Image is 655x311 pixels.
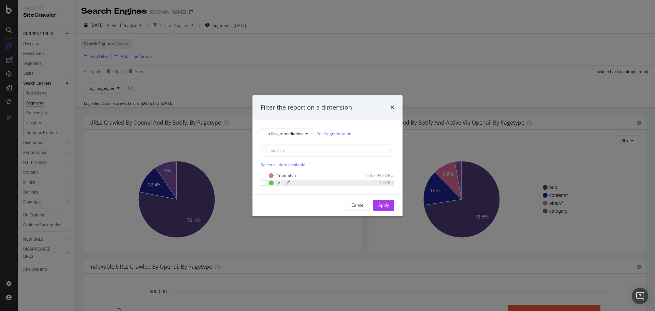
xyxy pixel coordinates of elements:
[378,202,389,208] div: Apply
[373,200,394,211] button: Apply
[317,130,351,137] a: Edit Segmentation
[346,200,370,211] button: Cancel
[390,103,394,112] div: times
[361,173,394,179] div: 1,067,948 URLs
[261,103,352,112] div: Filter the report on a dimension
[266,131,303,137] span: io-link_remediation
[252,95,403,216] div: modal
[361,180,394,186] div: 10 URLs
[261,162,394,168] div: Select all data available
[276,180,283,186] div: urls
[261,145,394,157] input: Search
[632,288,648,304] div: Open Intercom Messenger
[276,173,296,179] div: #nomatch
[351,202,364,208] div: Cancel
[261,128,314,139] button: io-link_remediation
